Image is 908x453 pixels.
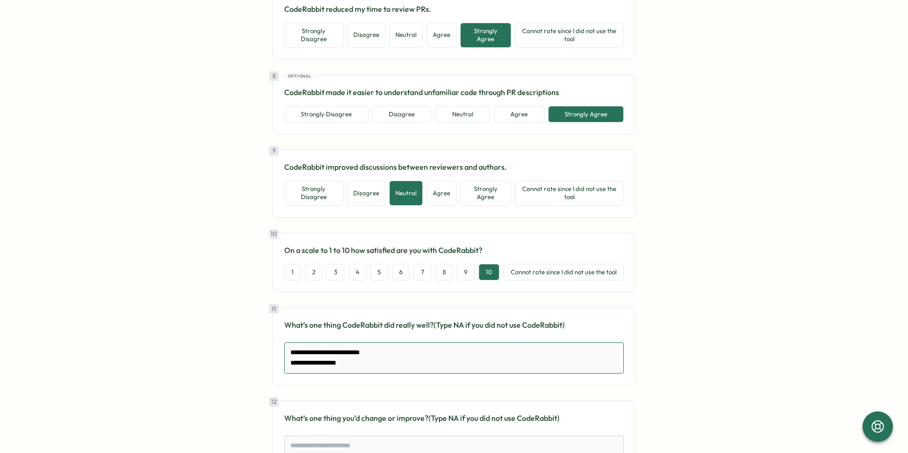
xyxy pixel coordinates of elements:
[548,106,624,123] button: Strongly Agree
[435,264,453,281] button: 8
[284,181,343,206] button: Strongly Disagree
[479,264,500,281] button: 10
[269,397,279,407] div: 12
[269,71,279,81] div: 8
[284,264,301,281] button: 1
[347,23,385,48] button: Disagree
[413,264,431,281] button: 7
[305,264,323,281] button: 2
[370,264,388,281] button: 5
[372,106,431,123] button: Disagree
[284,23,343,48] button: Strongly Disagree
[389,23,423,48] button: Neutral
[284,106,368,123] button: Strongly Disagree
[503,264,624,281] button: Cannot rate since I did not use the tool
[515,181,624,206] button: Cannot rate since I did not use the tool
[427,23,456,48] button: Agree
[460,181,511,206] button: Strongly Agree
[284,244,624,256] p: On a scale to 1 to 10 how satisfied are you with CodeRabbit?
[347,181,385,206] button: Disagree
[284,87,624,98] p: CodeRabbit made it easier to understand unfamiliar code through PR descriptions
[348,264,367,281] button: 4
[427,181,456,206] button: Agree
[284,3,624,15] p: CodeRabbit reduced my time to review PRs.
[460,23,511,48] button: Strongly Agree
[392,264,410,281] button: 6
[284,412,624,424] p: What’s one thing you’d change or improve?(Type NA if you did not use CodeRabbit)
[515,23,624,48] button: Cannot rate since I did not use the tool
[284,161,624,173] p: CodeRabbit improved discussions between reviewers and authors.
[269,229,279,239] div: 10
[269,146,279,156] div: 9
[326,264,344,281] button: 3
[389,181,423,206] button: Neutral
[284,319,624,331] p: What’s one thing CodeRabbit did really well?(Type NA if you did not use CodeRabbit)
[288,73,312,79] span: Optional
[269,304,279,314] div: 11
[435,106,489,123] button: Neutral
[457,264,475,281] button: 9
[494,106,544,123] button: Agree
